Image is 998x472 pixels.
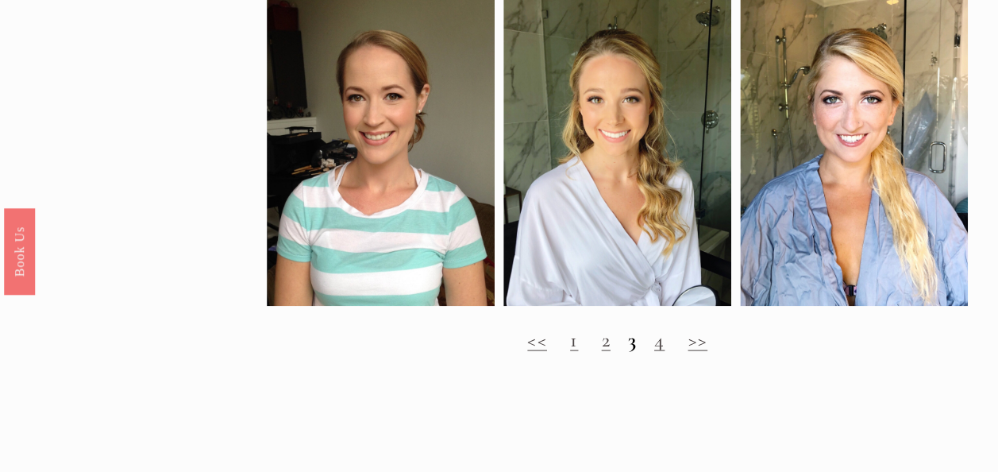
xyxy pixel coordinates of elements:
[688,327,707,351] a: >>
[654,327,665,351] a: 4
[628,327,637,351] strong: 3
[570,327,578,351] a: 1
[4,208,35,295] a: Book Us
[527,327,547,351] a: <<
[601,327,610,351] a: 2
